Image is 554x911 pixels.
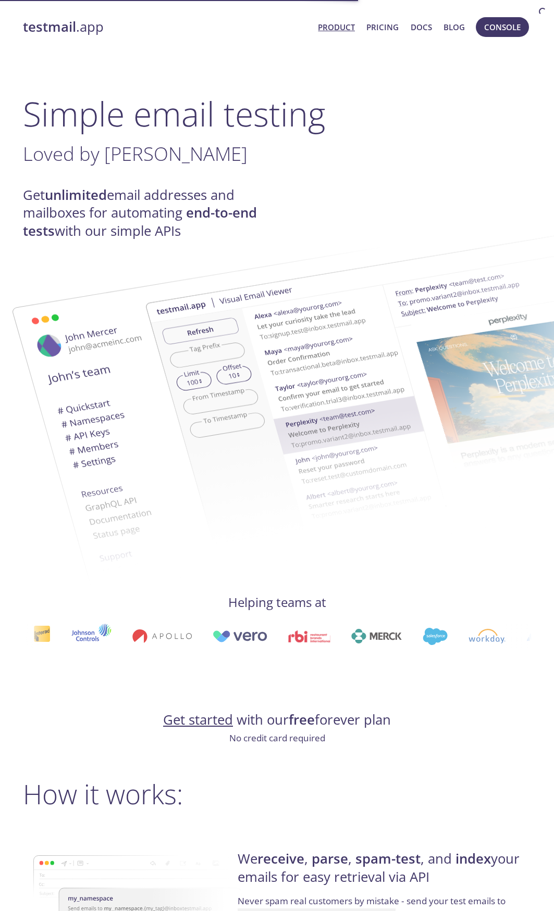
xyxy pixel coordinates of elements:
[23,711,532,729] h4: with our forever plan
[257,850,304,868] strong: receive
[23,18,76,36] strong: testmail
[312,850,348,868] strong: parse
[476,17,529,37] button: Console
[366,20,399,34] a: Pricing
[23,731,532,745] p: No credit card required
[23,778,532,809] h2: How it works:
[23,204,257,239] strong: end-to-end tests
[420,628,445,645] img: salesforce
[289,711,315,729] strong: free
[45,186,107,204] strong: unlimited
[163,711,233,729] a: Get started
[238,850,528,894] h4: We , , , and your emails for easy retrieval via API
[355,850,421,868] strong: spam-test
[444,20,465,34] a: Blog
[466,629,503,643] img: workday
[210,630,265,642] img: vero
[23,594,532,611] h4: Helping teams at
[69,624,109,649] img: johnsoncontrols
[23,18,310,36] a: testmail.app
[286,630,328,642] img: rbi
[23,141,248,167] span: Loved by [PERSON_NAME]
[130,629,189,643] img: apollo
[318,20,355,34] a: Product
[23,94,532,134] h1: Simple email testing
[411,20,432,34] a: Docs
[23,186,277,240] h4: Get email addresses and mailboxes for automating with our simple APIs
[349,629,399,643] img: merck
[484,20,521,34] span: Console
[455,850,491,868] strong: index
